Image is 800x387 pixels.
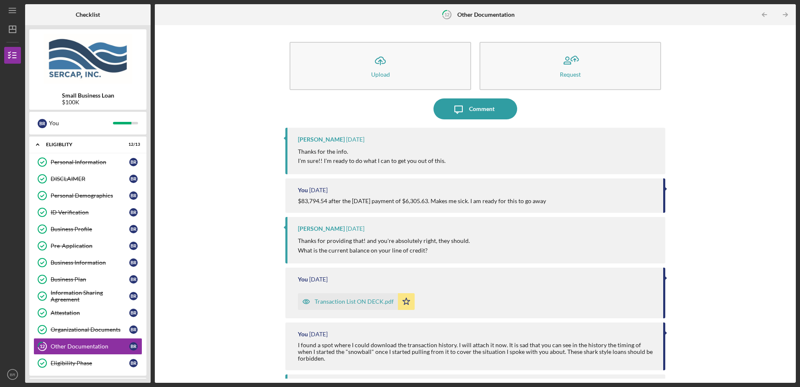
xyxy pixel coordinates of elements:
button: Request [479,42,661,90]
div: $100K [62,99,114,106]
a: 12Other DocumentationBR [33,338,142,355]
div: You [49,116,113,130]
div: B R [129,325,138,334]
a: AttestationBR [33,304,142,321]
a: Organizational DocumentsBR [33,321,142,338]
time: 2025-07-31 19:34 [309,187,328,193]
a: DISCLAIMERBR [33,170,142,187]
a: Personal DemographicsBR [33,187,142,204]
p: Thanks for the info. [298,147,446,156]
p: Thanks for providing that! and you're absolutely right, they should. [298,236,470,245]
img: Product logo [29,34,146,84]
div: B R [129,359,138,367]
text: BR [10,372,15,377]
tspan: 12 [40,344,45,349]
div: $83,794.54 after the [DATE] payment of $6,305.63. Makes me sick. I am ready for this to go away [298,198,546,204]
time: 2025-07-31 19:44 [346,136,364,143]
div: ID Verification [51,209,129,216]
a: Business PlanBR [33,271,142,288]
div: Pre-Application [51,243,129,249]
button: Upload [290,42,471,90]
a: ID VerificationBR [33,204,142,221]
b: Small Business Loan [62,92,114,99]
button: Transaction List ON DECK.pdf [298,293,415,310]
div: Eligiblity [46,142,119,147]
div: Upload [371,71,390,77]
a: Personal InformationBR [33,154,142,170]
div: DISCLAIMER [51,175,129,182]
div: B R [129,191,138,200]
div: [PERSON_NAME] [298,136,345,143]
div: B R [129,208,138,217]
div: B R [129,158,138,166]
div: Comment [469,98,495,119]
tspan: 12 [444,12,449,17]
div: Other Documentation [51,343,129,350]
p: I'm sure!! I'm ready to do what I can to get you out of this. [298,156,446,165]
div: Personal Demographics [51,192,129,199]
time: 2025-07-31 19:20 [309,276,328,283]
div: B R [38,119,47,128]
div: B R [129,242,138,250]
b: Other Documentation [457,11,515,18]
div: Transaction List ON DECK.pdf [315,298,394,305]
div: Business Profile [51,226,129,232]
button: BR [4,366,21,383]
div: [PERSON_NAME] [298,225,345,232]
div: Request [560,71,581,77]
div: Business Information [51,259,129,266]
div: Personal Information [51,159,129,165]
a: Eligibility PhaseBR [33,355,142,372]
div: B R [129,292,138,300]
b: Checklist [76,11,100,18]
div: Eligibility Phase [51,360,129,366]
div: You [298,331,308,338]
div: You [298,187,308,193]
div: B R [129,275,138,284]
div: B R [129,258,138,267]
div: B R [129,309,138,317]
button: Comment [433,98,517,119]
a: Business ProfileBR [33,221,142,237]
div: B R [129,225,138,233]
div: Attestation [51,310,129,316]
p: What is the current balance on your line of credit? [298,246,470,255]
div: I found a spot where I could download the transaction history. I will attach it now. It is sad th... [298,342,654,362]
div: B R [129,342,138,351]
time: 2025-07-31 19:20 [309,331,328,338]
div: You [298,276,308,283]
div: B R [129,175,138,183]
a: Business InformationBR [33,254,142,271]
a: Information Sharing AgreementBR [33,288,142,304]
div: Organizational Documents [51,326,129,333]
div: 12 / 13 [125,142,140,147]
time: 2025-07-31 19:25 [346,225,364,232]
div: Information Sharing Agreement [51,289,129,303]
div: Business Plan [51,276,129,283]
a: Pre-ApplicationBR [33,237,142,254]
